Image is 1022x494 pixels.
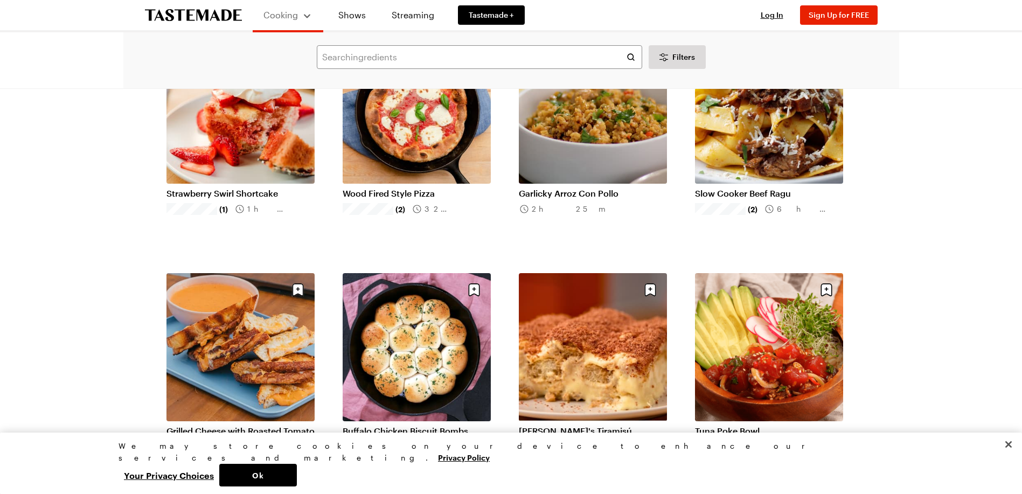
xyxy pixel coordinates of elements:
button: Cooking [263,4,312,26]
span: Tastemade + [469,10,514,20]
span: Cooking [263,10,298,20]
span: Filters [672,52,695,62]
a: Wood Fired Style Pizza [343,188,491,199]
a: Buffalo Chicken Biscuit Bombs [343,426,491,436]
a: Grilled Cheese with Roasted Tomato Soup [166,426,315,447]
button: Close [997,433,1020,456]
button: Sign Up for FREE [800,5,878,25]
button: Save recipe [288,280,308,300]
button: Log In [750,10,794,20]
button: Save recipe [464,280,484,300]
a: Tuna Poke Bowl [695,426,843,436]
div: We may store cookies on your device to enhance our services and marketing. [119,440,894,464]
a: [PERSON_NAME]'s Tiramisú [519,426,667,436]
span: Log In [761,10,783,19]
div: Privacy [119,440,894,486]
span: Sign Up for FREE [809,10,869,19]
a: Garlicky Arroz Con Pollo [519,188,667,199]
a: Slow Cooker Beef Ragu [695,188,843,199]
button: Save recipe [640,280,661,300]
button: Desktop filters [649,45,706,69]
a: To Tastemade Home Page [145,9,242,22]
a: Strawberry Swirl Shortcake [166,188,315,199]
button: Ok [219,464,297,486]
button: Save recipe [816,280,837,300]
a: Tastemade + [458,5,525,25]
a: More information about your privacy, opens in a new tab [438,452,490,462]
button: Your Privacy Choices [119,464,219,486]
